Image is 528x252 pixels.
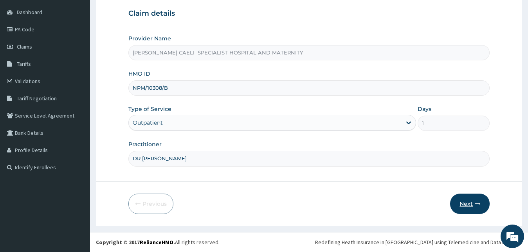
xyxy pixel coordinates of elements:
strong: Copyright © 2017 . [96,239,175,246]
img: d_794563401_company_1708531726252_794563401 [14,39,32,59]
button: Next [450,194,490,214]
input: Enter HMO ID [128,80,490,96]
span: Tariffs [17,60,31,67]
span: We're online! [45,76,108,155]
textarea: Type your message and hit 'Enter' [4,169,149,196]
label: Practitioner [128,140,162,148]
span: Tariff Negotiation [17,95,57,102]
div: Outpatient [133,119,163,127]
label: Type of Service [128,105,171,113]
div: Chat with us now [41,44,132,54]
label: Provider Name [128,34,171,42]
label: Days [418,105,431,113]
input: Enter Name [128,151,490,166]
footer: All rights reserved. [90,232,528,252]
h3: Claim details [128,9,490,18]
label: HMO ID [128,70,150,78]
span: Claims [17,43,32,50]
div: Minimize live chat window [128,4,147,23]
div: Redefining Heath Insurance in [GEOGRAPHIC_DATA] using Telemedicine and Data Science! [315,238,522,246]
button: Previous [128,194,173,214]
a: RelianceHMO [140,239,173,246]
span: Dashboard [17,9,42,16]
